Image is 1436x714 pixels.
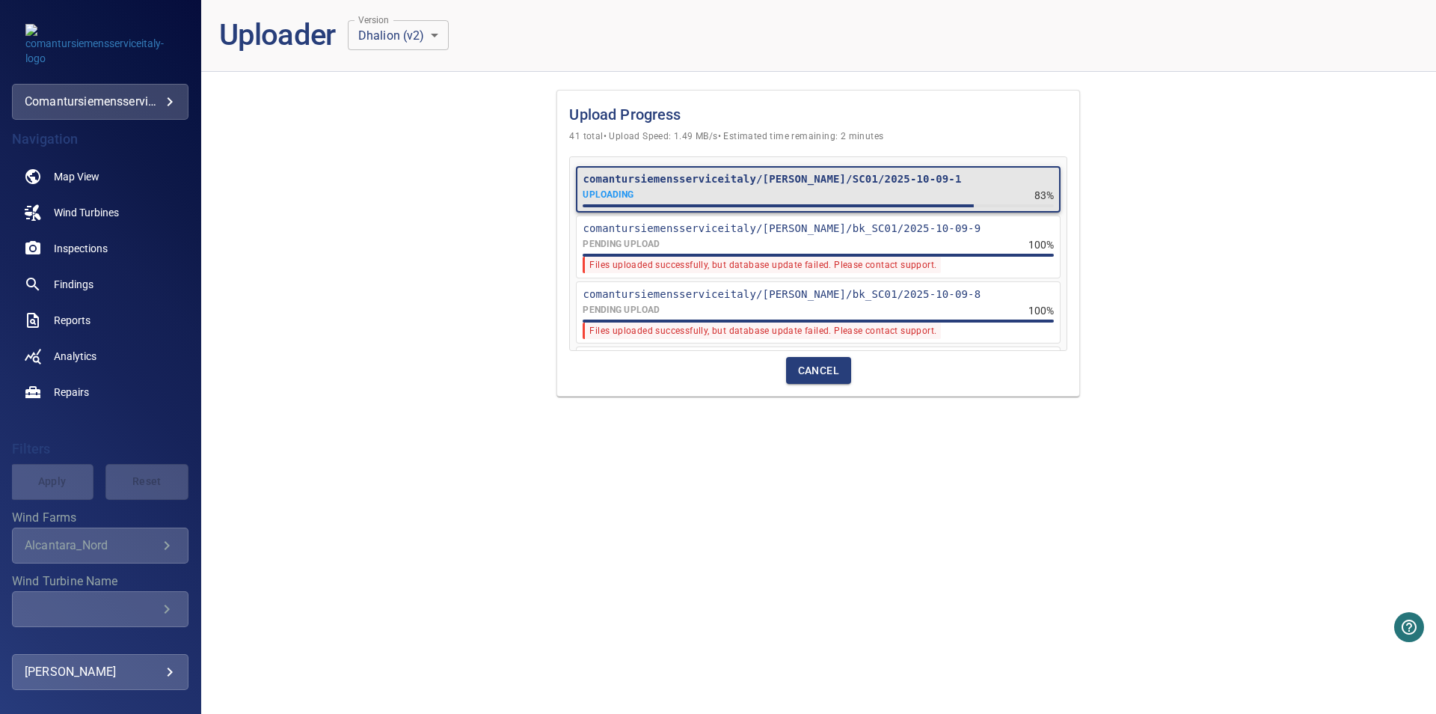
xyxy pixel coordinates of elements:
[786,357,851,385] button: Cancel
[583,287,1054,302] p: comantursiemensserviceitaly/[PERSON_NAME]/bk_SC01/2025-10-09-8
[798,361,839,380] span: Cancel
[583,304,660,317] div: No description available.
[583,189,633,201] div: The inspection files are currently being uploaded.
[583,304,660,317] p: PENDING UPLOAD
[54,277,93,292] span: Findings
[583,189,633,201] p: UPLOADING
[12,159,188,195] a: map noActive
[12,266,188,302] a: findings noActive
[12,442,188,457] h4: Filters
[12,195,188,231] a: windturbines noActive
[1034,188,1054,203] p: 83%
[25,24,175,66] img: comantursiemensserviceitaly-logo
[12,576,188,588] label: Wind Turbine Name
[12,231,188,266] a: inspections noActive
[12,84,188,120] div: comantursiemensserviceitaly
[583,238,660,251] p: PENDING UPLOAD
[12,338,188,374] a: analytics noActive
[583,238,660,251] div: No description available.
[1028,303,1055,318] p: 100%
[54,349,96,364] span: Analytics
[25,660,176,684] div: [PERSON_NAME]
[12,512,188,524] label: Wind Farms
[25,90,176,114] div: comantursiemensserviceitaly
[54,205,119,220] span: Wind Turbines
[12,374,188,410] a: repairs noActive
[583,323,941,339] span: Files uploaded successfully, but database update failed. Please contact support.
[12,132,188,147] h4: Navigation
[1028,237,1055,252] p: 100%
[54,385,89,400] span: Repairs
[569,129,1067,144] span: 41 total • Upload Speed: 1.49 MB/s • Estimated time remaining: 2 minutes
[54,313,90,328] span: Reports
[569,103,1067,126] h1: Upload Progress
[54,169,99,184] span: Map View
[583,257,941,273] span: Files uploaded successfully, but database update failed. Please contact support.
[12,528,188,564] div: Wind Farms
[54,241,108,256] span: Inspections
[12,591,188,627] div: Wind Turbine Name
[583,221,1054,236] p: comantursiemensserviceitaly/[PERSON_NAME]/bk_SC01/2025-10-09-9
[348,20,449,50] div: Dhalion (v2)
[583,171,1054,186] p: comantursiemensserviceitaly/[PERSON_NAME]/SC01/2025-10-09-1
[219,18,336,53] h1: Uploader
[12,302,188,338] a: reports noActive
[25,538,158,552] div: Alcantara_Nord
